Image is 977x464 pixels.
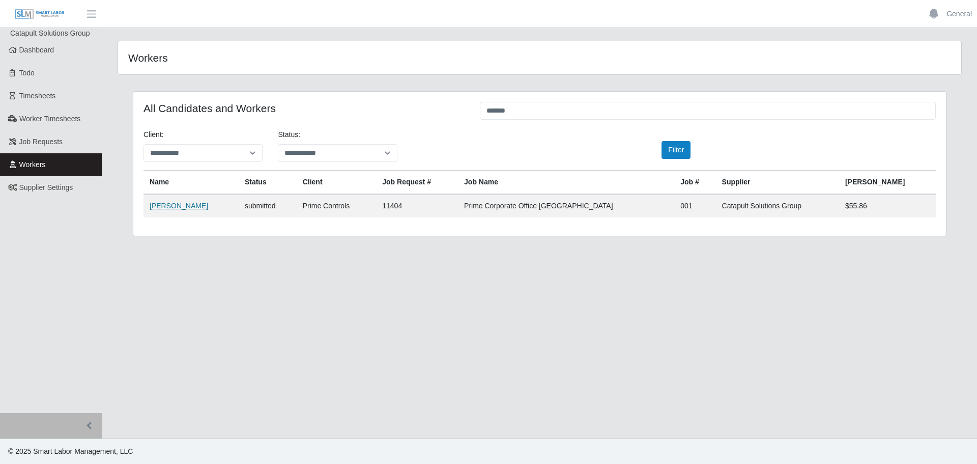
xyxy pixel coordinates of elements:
[239,171,297,195] th: Status
[716,171,839,195] th: Supplier
[19,183,73,192] span: Supplier Settings
[376,194,458,217] td: 11404
[297,194,377,217] td: Prime Controls
[143,171,239,195] th: Name
[674,171,715,195] th: Job #
[297,171,377,195] th: Client
[278,129,300,140] label: Status:
[239,194,297,217] td: submitted
[19,115,80,123] span: Worker Timesheets
[662,141,691,159] button: Filter
[143,129,164,140] label: Client:
[839,171,936,195] th: [PERSON_NAME]
[8,447,133,455] span: © 2025 Smart Labor Management, LLC
[143,102,465,115] h4: All Candidates and Workers
[19,69,35,77] span: Todo
[14,9,65,20] img: SLM Logo
[716,194,839,217] td: Catapult Solutions Group
[839,194,936,217] td: $55.86
[674,194,715,217] td: 001
[150,202,208,210] a: [PERSON_NAME]
[128,51,462,64] h4: Workers
[19,46,54,54] span: Dashboard
[19,92,56,100] span: Timesheets
[458,171,674,195] th: Job Name
[10,29,90,37] span: Catapult Solutions Group
[19,138,63,146] span: Job Requests
[458,194,674,217] td: Prime Corporate Office [GEOGRAPHIC_DATA]
[19,160,46,169] span: Workers
[946,9,972,19] a: General
[376,171,458,195] th: Job Request #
